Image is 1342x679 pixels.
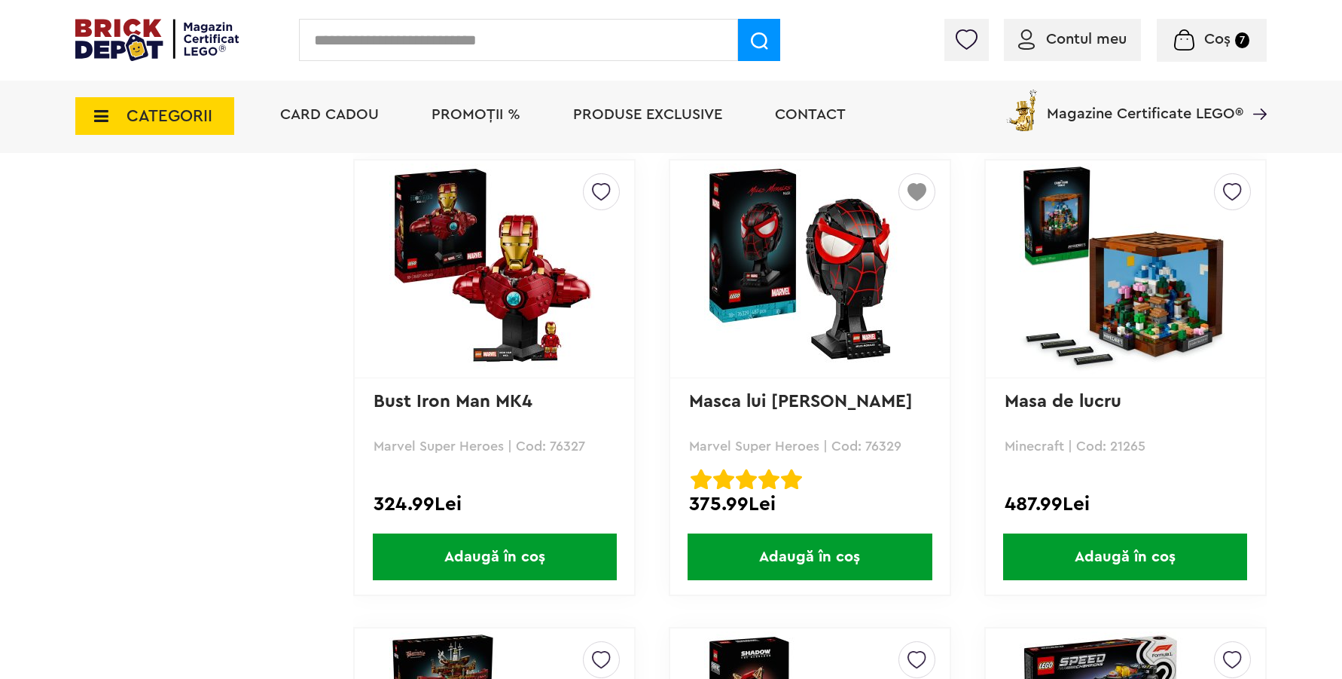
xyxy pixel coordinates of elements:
a: Adaugă în coș [670,534,950,580]
span: Magazine Certificate LEGO® [1047,87,1243,121]
a: Masca lui [PERSON_NAME] [689,393,913,411]
img: Evaluare cu stele [691,469,712,490]
img: Masca lui Miles Morales [704,164,915,375]
span: Adaugă în coș [1003,534,1247,580]
img: Masa de lucru [1020,164,1231,375]
small: 7 [1235,32,1249,48]
img: Evaluare cu stele [781,469,802,490]
span: Adaugă în coș [688,534,932,580]
a: Produse exclusive [573,107,722,122]
a: Bust Iron Man MK4 [374,393,532,411]
span: Coș [1204,32,1231,47]
img: Evaluare cu stele [736,469,757,490]
a: Masa de lucru [1005,393,1121,411]
div: 375.99Lei [689,494,931,514]
p: Marvel Super Heroes | Cod: 76329 [689,439,931,453]
a: Contul meu [1018,32,1127,47]
span: CATEGORII [127,108,212,124]
img: Evaluare cu stele [713,469,734,490]
div: 324.99Lei [374,494,615,514]
a: Card Cadou [280,107,379,122]
img: Evaluare cu stele [758,469,779,490]
a: Adaugă în coș [355,534,634,580]
img: Bust Iron Man MK4 [389,164,600,375]
a: Adaugă în coș [986,534,1265,580]
a: Magazine Certificate LEGO® [1243,87,1267,102]
span: Contul meu [1046,32,1127,47]
p: Minecraft | Cod: 21265 [1005,439,1246,453]
span: Adaugă în coș [373,534,617,580]
p: Marvel Super Heroes | Cod: 76327 [374,439,615,453]
a: Contact [775,107,846,122]
a: PROMOȚII % [432,107,520,122]
div: 487.99Lei [1005,494,1246,514]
